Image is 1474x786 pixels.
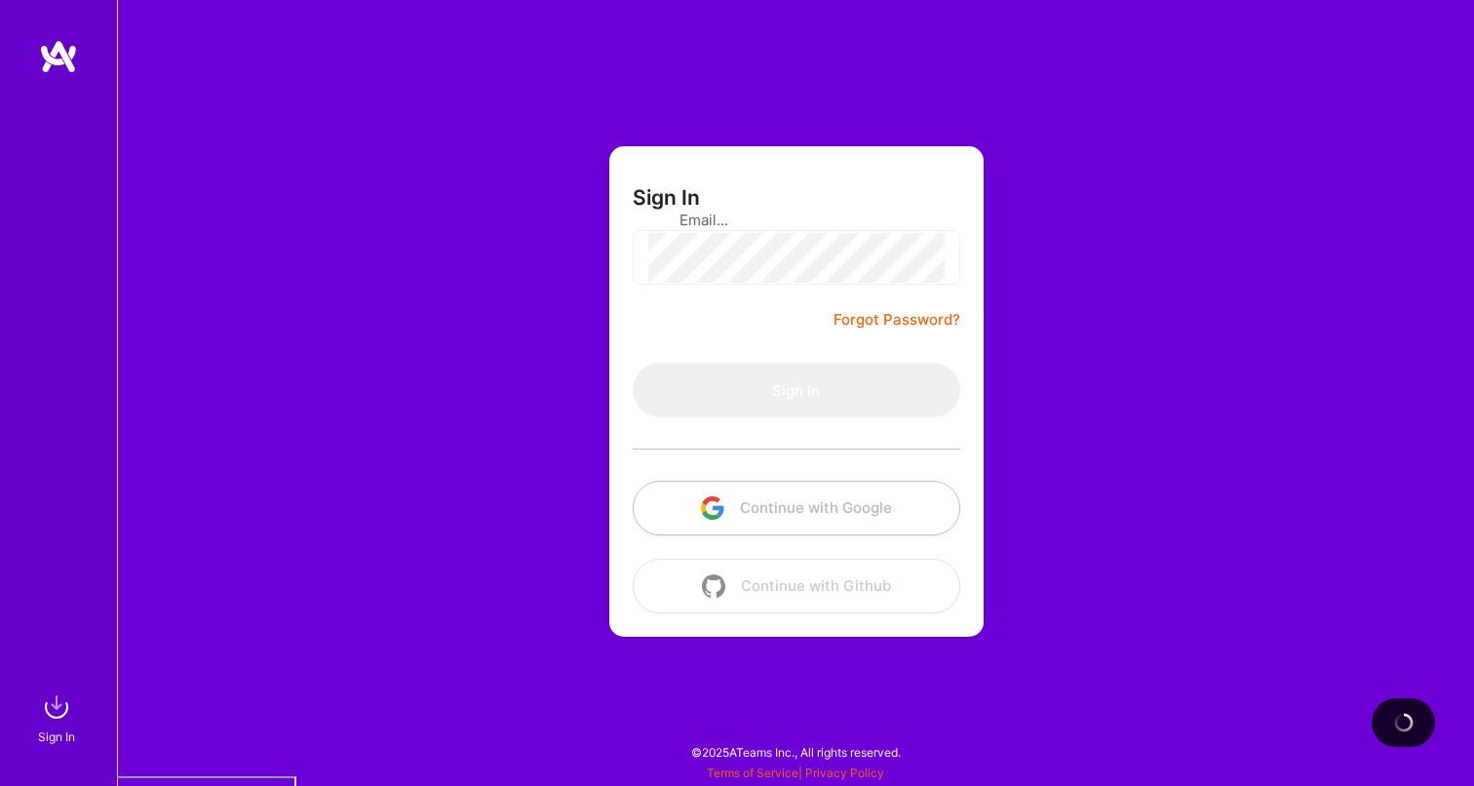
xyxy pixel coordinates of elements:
div: Domain: [DOMAIN_NAME] [51,51,214,66]
div: Keywords nach Traffic [212,115,336,128]
img: logo_orange.svg [31,31,47,47]
img: icon [702,574,725,598]
div: v 4.0.25 [55,31,96,47]
div: Sign In [38,727,75,747]
a: Privacy Policy [805,766,884,780]
img: sign in [37,688,76,727]
div: Domain [100,115,143,128]
img: icon [701,496,724,520]
button: Continue with Github [633,559,960,613]
a: sign inSign In [41,688,76,747]
span: | [707,766,884,780]
img: website_grey.svg [31,51,47,66]
img: loading [1390,709,1416,735]
button: Sign In [633,363,960,417]
div: © 2025 ATeams Inc., All rights reserved. [117,727,1474,776]
img: logo [39,39,78,74]
img: tab_domain_overview_orange.svg [79,113,95,129]
img: tab_keywords_by_traffic_grey.svg [190,113,206,129]
a: Forgot Password? [834,308,960,332]
a: Terms of Service [707,766,798,780]
button: Continue with Google [633,481,960,535]
input: Email... [679,195,913,245]
h3: Sign In [633,185,700,210]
